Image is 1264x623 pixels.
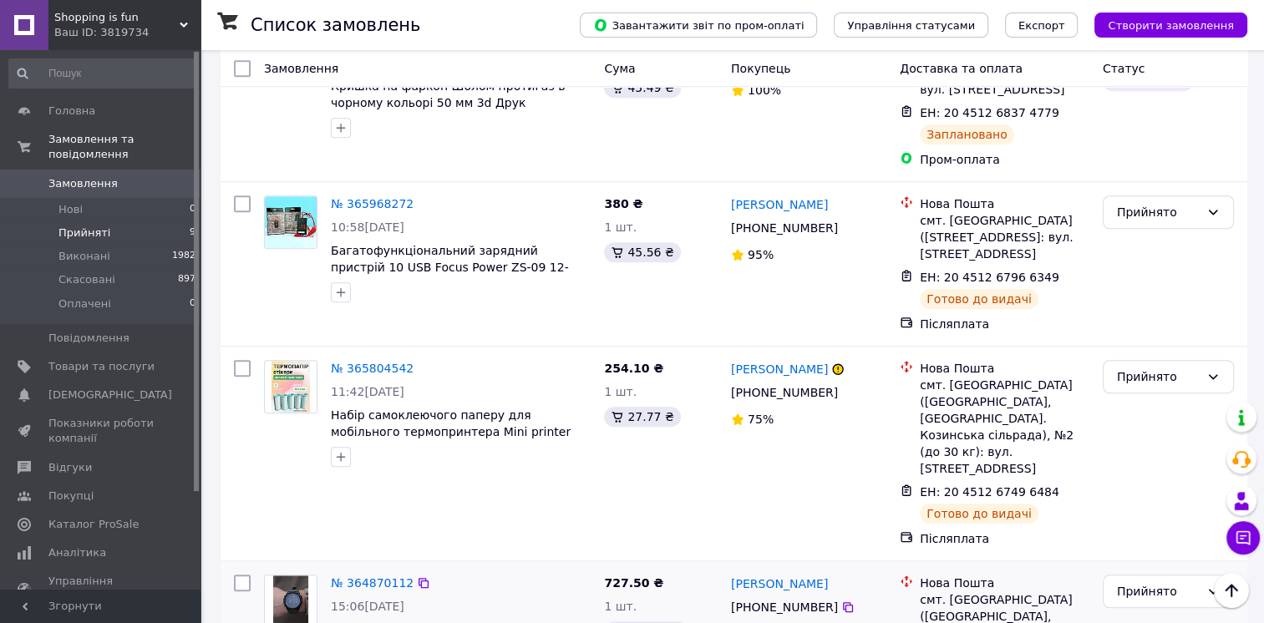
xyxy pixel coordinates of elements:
[834,13,988,38] button: Управління статусами
[728,381,841,404] div: [PHONE_NUMBER]
[920,195,1089,212] div: Нова Пошта
[331,244,569,291] a: Багатофункціональний зарядний пристрій 10 USB Focus Power ZS-09 12-24V 3А-5А. Зарядка від акумуля...
[604,362,663,375] span: 254.10 ₴
[331,220,404,234] span: 10:58[DATE]
[1214,573,1249,608] button: Наверх
[920,124,1014,144] div: Заплановано
[1005,13,1079,38] button: Експорт
[731,196,828,213] a: [PERSON_NAME]
[48,359,155,374] span: Товари та послуги
[748,248,774,261] span: 95%
[604,197,642,210] span: 380 ₴
[48,331,129,346] span: Повідомлення
[190,296,195,311] span: 0
[1117,367,1200,386] div: Прийнято
[58,249,110,264] span: Виконані
[920,360,1089,377] div: Нова Пошта
[331,600,404,613] span: 15:06[DATE]
[264,62,338,75] span: Замовлення
[604,220,637,234] span: 1 шт.
[1078,18,1247,31] a: Створити замовлення
[48,517,139,532] span: Каталог ProSale
[48,416,155,446] span: Показники роботи компанії
[178,272,195,287] span: 897
[920,106,1059,119] span: ЕН: 20 4512 6837 4779
[54,25,201,40] div: Ваш ID: 3819734
[331,385,404,398] span: 11:42[DATE]
[593,18,804,33] span: Завантажити звіт по пром-оплаті
[900,62,1023,75] span: Доставка та оплата
[1117,203,1200,221] div: Прийнято
[58,202,83,217] span: Нові
[48,104,95,119] span: Головна
[920,316,1089,332] div: Післяплата
[172,249,195,264] span: 1982
[604,242,680,262] div: 45.56 ₴
[920,504,1038,524] div: Готово до видачі
[920,289,1038,309] div: Готово до видачі
[920,271,1059,284] span: ЕН: 20 4512 6796 6349
[58,296,111,311] span: Оплачені
[331,362,414,375] a: № 365804542
[731,62,790,75] span: Покупець
[58,272,115,287] span: Скасовані
[190,225,195,241] span: 9
[604,576,663,590] span: 727.50 ₴
[920,377,1089,477] div: смт. [GEOGRAPHIC_DATA] ([GEOGRAPHIC_DATA], [GEOGRAPHIC_DATA]. Козинська сільрада), №2 (до 30 кг):...
[265,196,317,248] img: Фото товару
[48,132,201,162] span: Замовлення та повідомлення
[604,385,637,398] span: 1 шт.
[920,151,1089,168] div: Пром-оплата
[1103,62,1145,75] span: Статус
[48,545,106,560] span: Аналітика
[264,195,317,249] a: Фото товару
[604,62,635,75] span: Cума
[48,489,94,504] span: Покупці
[1094,13,1247,38] button: Створити замовлення
[604,407,680,427] div: 27.77 ₴
[920,212,1089,262] div: смт. [GEOGRAPHIC_DATA] ([STREET_ADDRESS]: вул. [STREET_ADDRESS]
[748,84,781,97] span: 100%
[920,485,1059,499] span: ЕН: 20 4512 6749 6484
[58,225,110,241] span: Прийняті
[251,15,420,35] h1: Список замовлень
[54,10,180,25] span: Shopping is fun
[731,361,828,377] a: [PERSON_NAME]
[728,216,841,240] div: [PHONE_NUMBER]
[48,574,155,604] span: Управління сайтом
[331,576,414,590] a: № 364870112
[920,575,1089,591] div: Нова Пошта
[1108,19,1234,32] span: Створити замовлення
[748,413,774,426] span: 75%
[731,575,828,592] a: [PERSON_NAME]
[48,460,92,475] span: Відгуки
[604,78,680,98] div: 45.49 ₴
[331,408,571,472] a: Набір самоклеючого паперу для мобільного термопринтера Mini printer 5шт. Термопапір з клейкою осн...
[604,600,637,613] span: 1 шт.
[264,360,317,413] a: Фото товару
[728,595,841,619] div: [PHONE_NUMBER]
[190,202,195,217] span: 0
[1117,582,1200,600] div: Прийнято
[580,13,817,38] button: Завантажити звіт по пром-оплаті
[331,197,414,210] a: № 365968272
[847,19,975,32] span: Управління статусами
[920,530,1089,547] div: Післяплата
[48,387,172,403] span: [DEMOGRAPHIC_DATA]
[272,361,311,413] img: Фото товару
[1018,19,1065,32] span: Експорт
[48,176,118,191] span: Замовлення
[8,58,197,89] input: Пошук
[1226,521,1260,555] button: Чат з покупцем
